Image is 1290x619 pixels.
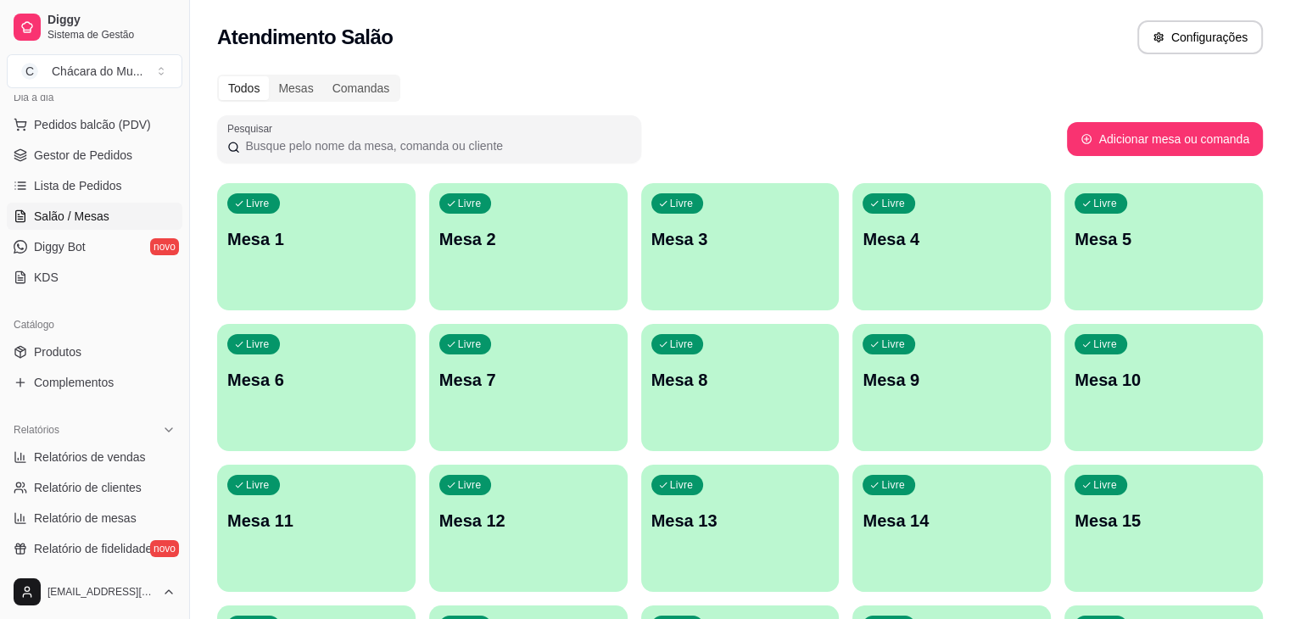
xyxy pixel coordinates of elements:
[863,227,1041,251] p: Mesa 4
[34,479,142,496] span: Relatório de clientes
[240,137,631,154] input: Pesquisar
[34,147,132,164] span: Gestor de Pedidos
[641,324,840,451] button: LivreMesa 8
[1075,227,1253,251] p: Mesa 5
[246,337,270,351] p: Livre
[227,121,278,136] label: Pesquisar
[1064,465,1263,592] button: LivreMesa 15
[670,337,694,351] p: Livre
[439,227,617,251] p: Mesa 2
[429,324,628,451] button: LivreMesa 7
[458,478,482,492] p: Livre
[852,465,1051,592] button: LivreMesa 14
[219,76,269,100] div: Todos
[852,183,1051,310] button: LivreMesa 4
[429,465,628,592] button: LivreMesa 12
[7,474,182,501] a: Relatório de clientes
[7,535,182,562] a: Relatório de fidelidadenovo
[458,337,482,351] p: Livre
[1093,337,1117,351] p: Livre
[227,227,405,251] p: Mesa 1
[34,449,146,466] span: Relatórios de vendas
[7,264,182,291] a: KDS
[863,509,1041,533] p: Mesa 14
[651,368,829,392] p: Mesa 8
[34,177,122,194] span: Lista de Pedidos
[47,13,176,28] span: Diggy
[7,233,182,260] a: Diggy Botnovo
[1064,324,1263,451] button: LivreMesa 10
[7,172,182,199] a: Lista de Pedidos
[217,465,416,592] button: LivreMesa 11
[52,63,142,80] div: Chácara do Mu ...
[7,311,182,338] div: Catálogo
[1075,368,1253,392] p: Mesa 10
[47,28,176,42] span: Sistema de Gestão
[7,203,182,230] a: Salão / Mesas
[7,572,182,612] button: [EMAIL_ADDRESS][DOMAIN_NAME]
[1093,197,1117,210] p: Livre
[1093,478,1117,492] p: Livre
[1067,122,1263,156] button: Adicionar mesa ou comanda
[269,76,322,100] div: Mesas
[34,116,151,133] span: Pedidos balcão (PDV)
[7,7,182,47] a: DiggySistema de Gestão
[458,197,482,210] p: Livre
[34,374,114,391] span: Complementos
[34,343,81,360] span: Produtos
[7,443,182,471] a: Relatórios de vendas
[34,540,152,557] span: Relatório de fidelidade
[7,54,182,88] button: Select a team
[34,269,59,286] span: KDS
[34,238,86,255] span: Diggy Bot
[1064,183,1263,310] button: LivreMesa 5
[881,478,905,492] p: Livre
[34,510,137,527] span: Relatório de mesas
[227,368,405,392] p: Mesa 6
[863,368,1041,392] p: Mesa 9
[14,423,59,437] span: Relatórios
[7,505,182,532] a: Relatório de mesas
[881,197,905,210] p: Livre
[217,24,393,51] h2: Atendimento Salão
[246,478,270,492] p: Livre
[217,183,416,310] button: LivreMesa 1
[641,465,840,592] button: LivreMesa 13
[217,324,416,451] button: LivreMesa 6
[670,197,694,210] p: Livre
[881,337,905,351] p: Livre
[1137,20,1263,54] button: Configurações
[1075,509,1253,533] p: Mesa 15
[641,183,840,310] button: LivreMesa 3
[651,509,829,533] p: Mesa 13
[246,197,270,210] p: Livre
[651,227,829,251] p: Mesa 3
[439,509,617,533] p: Mesa 12
[7,142,182,169] a: Gestor de Pedidos
[7,84,182,111] div: Dia a dia
[7,111,182,138] button: Pedidos balcão (PDV)
[670,478,694,492] p: Livre
[852,324,1051,451] button: LivreMesa 9
[439,368,617,392] p: Mesa 7
[227,509,405,533] p: Mesa 11
[47,585,155,599] span: [EMAIL_ADDRESS][DOMAIN_NAME]
[7,338,182,365] a: Produtos
[323,76,399,100] div: Comandas
[429,183,628,310] button: LivreMesa 2
[34,208,109,225] span: Salão / Mesas
[21,63,38,80] span: C
[7,369,182,396] a: Complementos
